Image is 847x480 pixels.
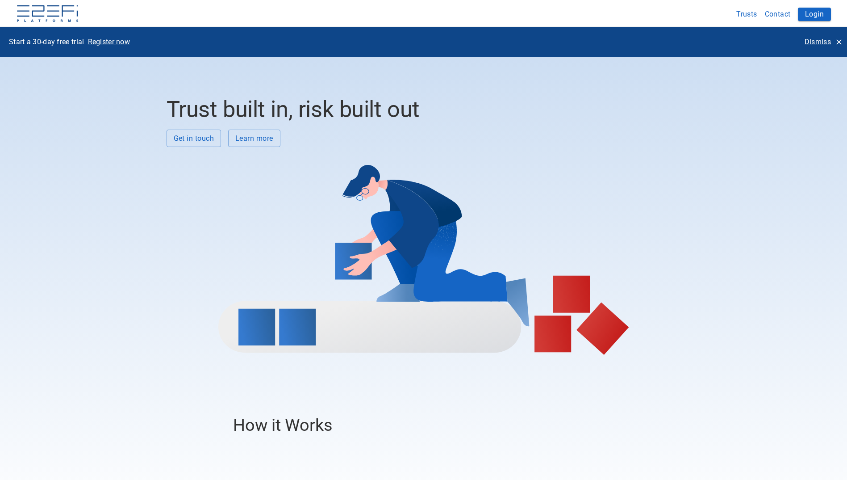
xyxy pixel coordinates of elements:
button: Learn more [228,130,280,147]
button: Dismiss [801,34,845,50]
h2: Trust built in, risk built out [167,96,681,122]
button: Get in touch [167,130,221,147]
p: Start a 30-day free trial [9,37,84,47]
h3: How it Works [233,415,614,435]
p: Dismiss [805,37,831,47]
p: Register now [88,37,130,47]
button: Register now [84,34,134,50]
